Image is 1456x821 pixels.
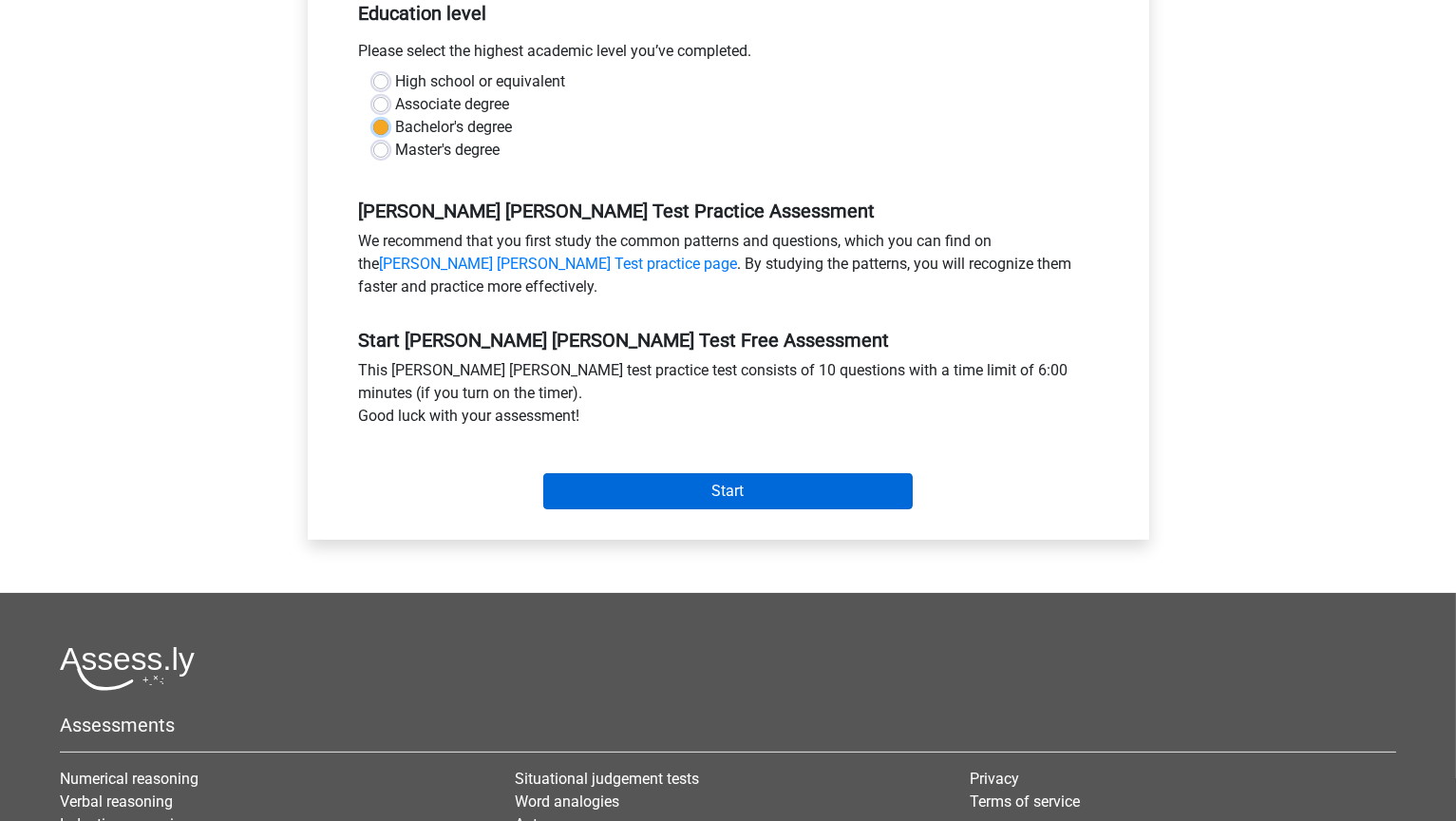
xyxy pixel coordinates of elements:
[380,255,738,273] a: [PERSON_NAME] [PERSON_NAME] Test practice page
[515,770,699,788] a: Situational judgement tests
[515,792,619,811] a: Word analogies
[60,646,195,691] img: Assessly logo
[345,230,1112,306] div: We recommend that you first study the common patterns and questions, which you can find on the . ...
[396,116,513,139] label: Bachelor's degree
[60,714,1396,736] h5: Assessments
[396,70,566,93] label: High school or equivalent
[359,329,1098,352] h5: Start [PERSON_NAME] [PERSON_NAME] Test Free Assessment
[970,792,1080,811] a: Terms of service
[60,770,199,788] a: Numerical reasoning
[396,139,501,162] label: Master's degree
[543,473,913,509] input: Start
[396,93,510,116] label: Associate degree
[60,792,173,811] a: Verbal reasoning
[970,770,1019,788] a: Privacy
[359,200,1098,222] h5: [PERSON_NAME] [PERSON_NAME] Test Practice Assessment
[345,359,1112,435] div: This [PERSON_NAME] [PERSON_NAME] test practice test consists of 10 questions with a time limit of...
[345,40,1112,70] div: Please select the highest academic level you’ve completed.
